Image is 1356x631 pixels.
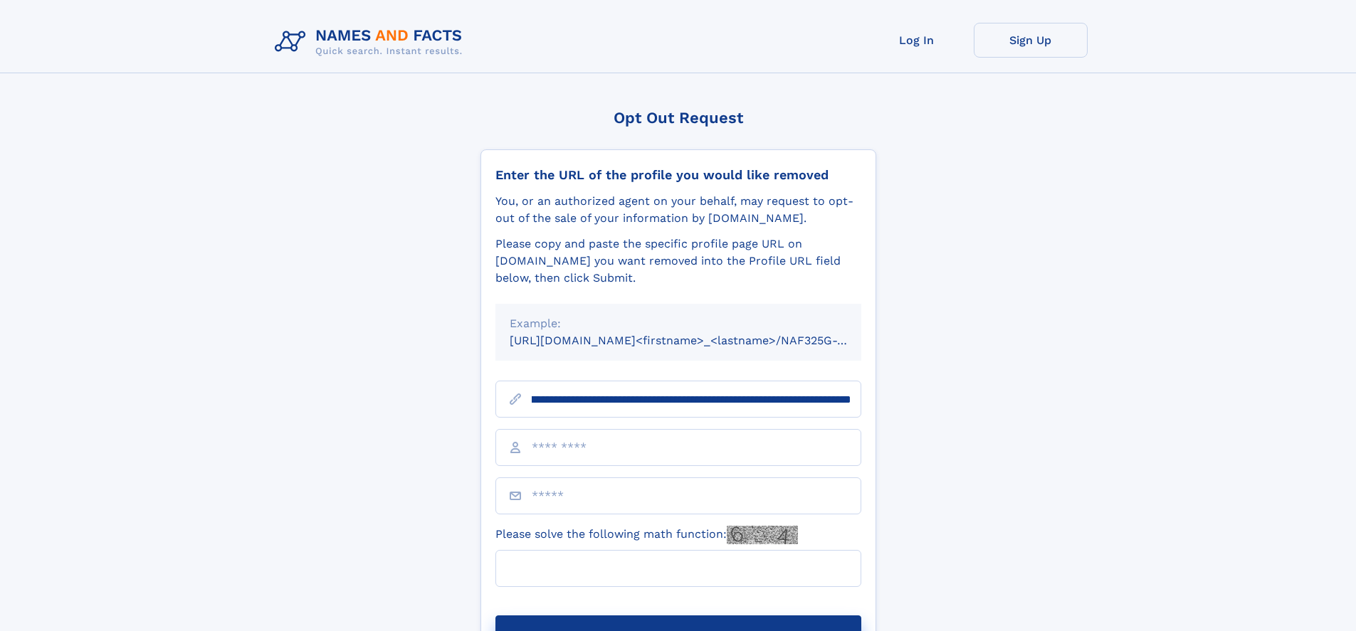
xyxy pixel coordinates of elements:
[860,23,974,58] a: Log In
[510,334,888,347] small: [URL][DOMAIN_NAME]<firstname>_<lastname>/NAF325G-xxxxxxxx
[269,23,474,61] img: Logo Names and Facts
[495,193,861,227] div: You, or an authorized agent on your behalf, may request to opt-out of the sale of your informatio...
[974,23,1088,58] a: Sign Up
[495,167,861,183] div: Enter the URL of the profile you would like removed
[510,315,847,332] div: Example:
[480,109,876,127] div: Opt Out Request
[495,235,861,287] div: Please copy and paste the specific profile page URL on [DOMAIN_NAME] you want removed into the Pr...
[495,526,798,544] label: Please solve the following math function:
